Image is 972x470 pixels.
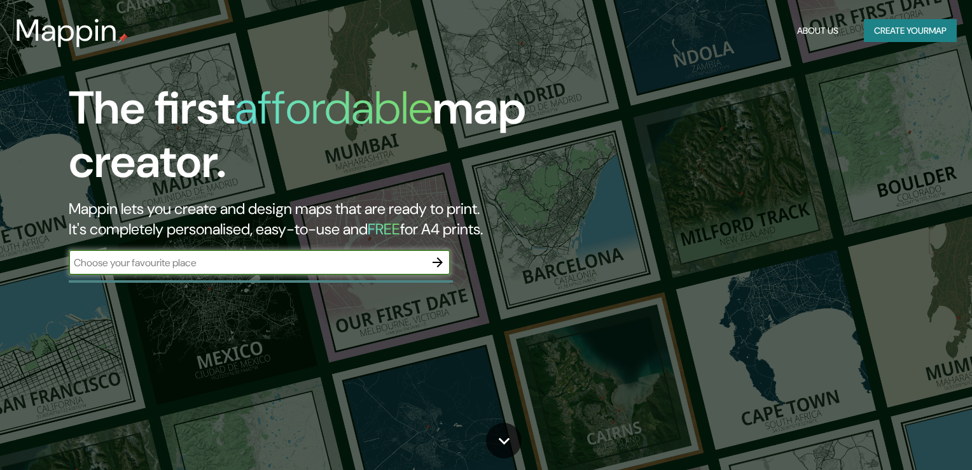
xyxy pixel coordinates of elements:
button: Create yourmap [864,19,957,43]
h5: FREE [368,219,400,239]
h1: The first map creator. [69,82,555,199]
h1: affordable [235,78,433,138]
img: mappin-pin [118,33,128,43]
h3: Mappin [15,13,118,48]
iframe: Help widget launcher [859,420,958,456]
input: Choose your favourite place [69,255,425,270]
h2: Mappin lets you create and design maps that are ready to print. It's completely personalised, eas... [69,199,555,239]
button: About Us [792,19,844,43]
